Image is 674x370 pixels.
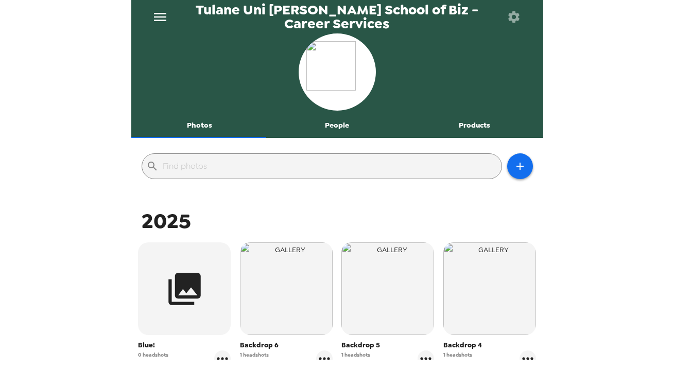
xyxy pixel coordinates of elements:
button: gallery menu [316,350,333,367]
span: [DATE] [138,359,168,366]
span: 0 headshots [138,351,168,359]
img: gallery [341,242,434,335]
span: [DATE] [443,359,472,366]
button: gallery menu [418,350,434,367]
button: Products [406,113,543,138]
span: 1 headshots [443,351,472,359]
button: gallery menu [214,350,231,367]
span: Backdrop 5 [341,340,434,350]
img: gallery [240,242,333,335]
span: Blue! [138,340,231,350]
span: [DATE] [341,359,370,366]
button: gallery menu [520,350,536,367]
img: gallery [443,242,536,335]
span: Backdrop 6 [240,340,333,350]
span: Backdrop 4 [443,340,536,350]
button: People [268,113,406,138]
span: 2025 [142,207,191,235]
span: [DATE] [240,359,269,366]
span: 1 headshots [341,351,370,359]
button: Photos [131,113,269,138]
img: org logo [306,41,368,103]
span: 1 headshots [240,351,269,359]
input: Find photos [163,158,497,174]
span: Tulane Uni [PERSON_NAME] School of Biz - Career Services [177,3,497,30]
